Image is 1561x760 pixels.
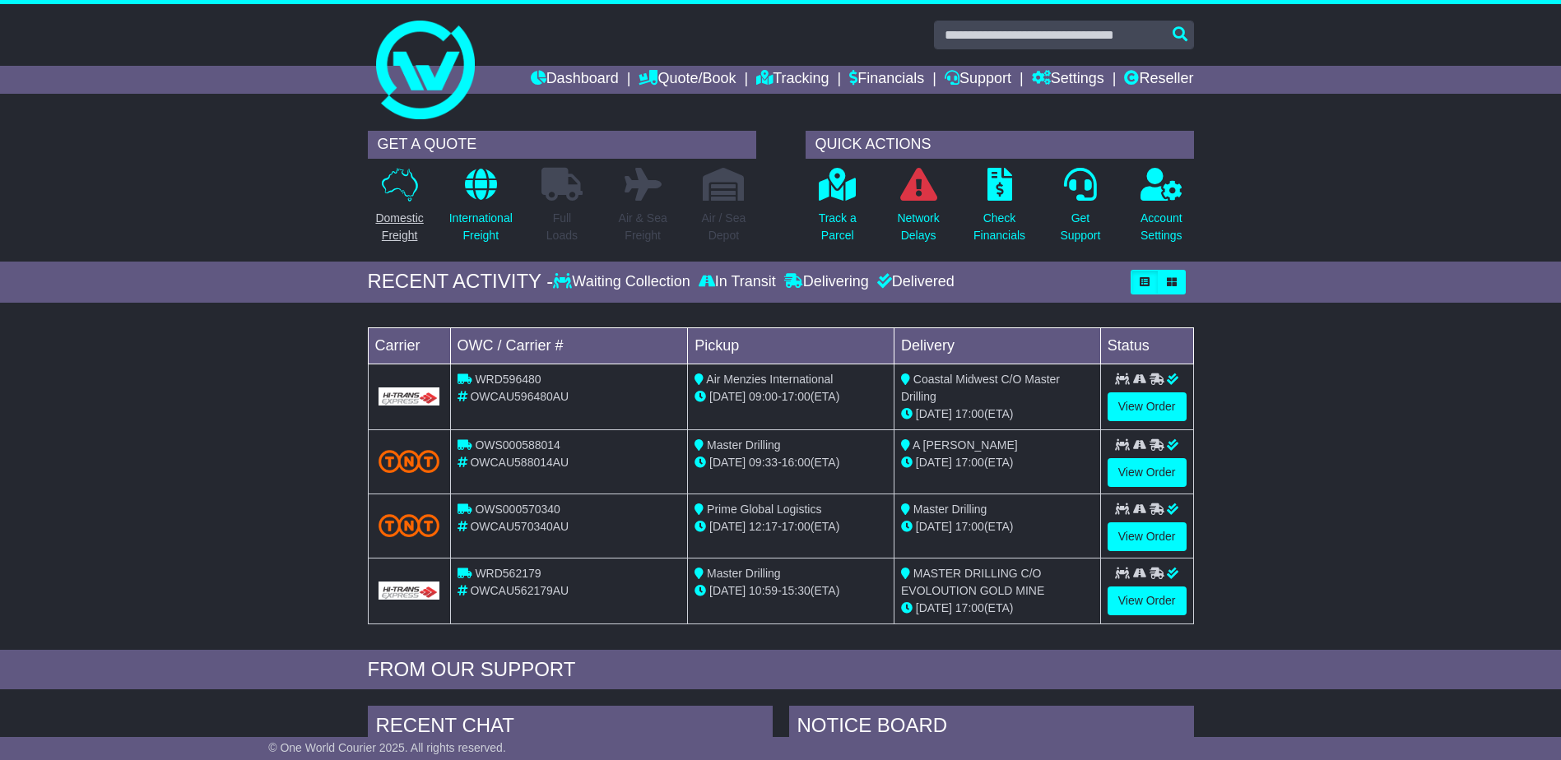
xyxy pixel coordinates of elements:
[894,327,1100,364] td: Delivery
[789,706,1194,750] div: NOTICE BOARD
[470,520,569,533] span: OWCAU570340AU
[709,584,746,597] span: [DATE]
[749,390,778,403] span: 09:00
[688,327,894,364] td: Pickup
[470,390,569,403] span: OWCAU596480AU
[901,405,1094,423] div: (ETA)
[707,438,780,452] span: Master Drilling
[955,520,984,533] span: 17:00
[695,518,887,535] div: - (ETA)
[1108,586,1187,615] a: View Order
[916,456,952,469] span: [DATE]
[709,520,746,533] span: [DATE]
[955,456,984,469] span: 17:00
[368,131,756,159] div: GET A QUOTE
[913,503,987,516] span: Master Drilling
[806,131,1194,159] div: QUICK ACTIONS
[368,270,554,294] div: RECENT ACTIVITY -
[1059,167,1101,253] a: GetSupport
[368,706,773,750] div: RECENT CHAT
[782,584,811,597] span: 15:30
[639,66,736,94] a: Quote/Book
[818,167,857,253] a: Track aParcel
[470,584,569,597] span: OWCAU562179AU
[916,520,952,533] span: [DATE]
[782,456,811,469] span: 16:00
[368,658,1194,682] div: FROM OUR SUPPORT
[695,454,887,471] div: - (ETA)
[695,273,780,291] div: In Transit
[448,167,513,253] a: InternationalFreight
[782,520,811,533] span: 17:00
[901,600,1094,617] div: (ETA)
[782,390,811,403] span: 17:00
[749,520,778,533] span: 12:17
[702,210,746,244] p: Air / Sea Depot
[901,373,1060,403] span: Coastal Midwest C/O Master Drilling
[707,567,780,580] span: Master Drilling
[819,210,857,244] p: Track a Parcel
[780,273,873,291] div: Delivering
[1140,167,1183,253] a: AccountSettings
[709,390,746,403] span: [DATE]
[449,210,513,244] p: International Freight
[379,582,440,600] img: GetCarrierServiceLogo
[901,567,1044,597] span: MASTER DRILLING C/O EVOLOUTION GOLD MINE
[945,66,1011,94] a: Support
[1108,392,1187,421] a: View Order
[475,438,560,452] span: OWS000588014
[707,503,821,516] span: Prime Global Logistics
[1032,66,1104,94] a: Settings
[913,438,1018,452] span: A [PERSON_NAME]
[475,373,541,386] span: WRD596480
[368,327,450,364] td: Carrier
[955,601,984,614] span: 17:00
[756,66,829,94] a: Tracking
[531,66,619,94] a: Dashboard
[873,273,955,291] div: Delivered
[450,327,688,364] td: OWC / Carrier #
[1108,458,1187,487] a: View Order
[375,210,423,244] p: Domestic Freight
[695,582,887,600] div: - (ETA)
[379,450,440,472] img: TNT_Domestic.png
[749,456,778,469] span: 09:33
[695,388,887,405] div: - (ETA)
[849,66,924,94] a: Financials
[553,273,694,291] div: Waiting Collection
[901,454,1094,471] div: (ETA)
[973,167,1026,253] a: CheckFinancials
[268,741,506,754] span: © One World Courier 2025. All rights reserved.
[379,514,440,536] img: TNT_Domestic.png
[896,167,940,253] a: NetworkDelays
[470,456,569,469] span: OWCAU588014AU
[1100,327,1193,364] td: Status
[541,210,583,244] p: Full Loads
[374,167,424,253] a: DomesticFreight
[1124,66,1193,94] a: Reseller
[706,373,833,386] span: Air Menzies International
[916,407,952,420] span: [DATE]
[475,567,541,580] span: WRD562179
[1060,210,1100,244] p: Get Support
[1108,522,1187,551] a: View Order
[379,387,440,405] img: GetCarrierServiceLogo
[1141,210,1182,244] p: Account Settings
[475,503,560,516] span: OWS000570340
[973,210,1025,244] p: Check Financials
[709,456,746,469] span: [DATE]
[749,584,778,597] span: 10:59
[901,518,1094,535] div: (ETA)
[916,601,952,614] span: [DATE]
[955,407,984,420] span: 17:00
[897,210,939,244] p: Network Delays
[619,210,667,244] p: Air & Sea Freight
